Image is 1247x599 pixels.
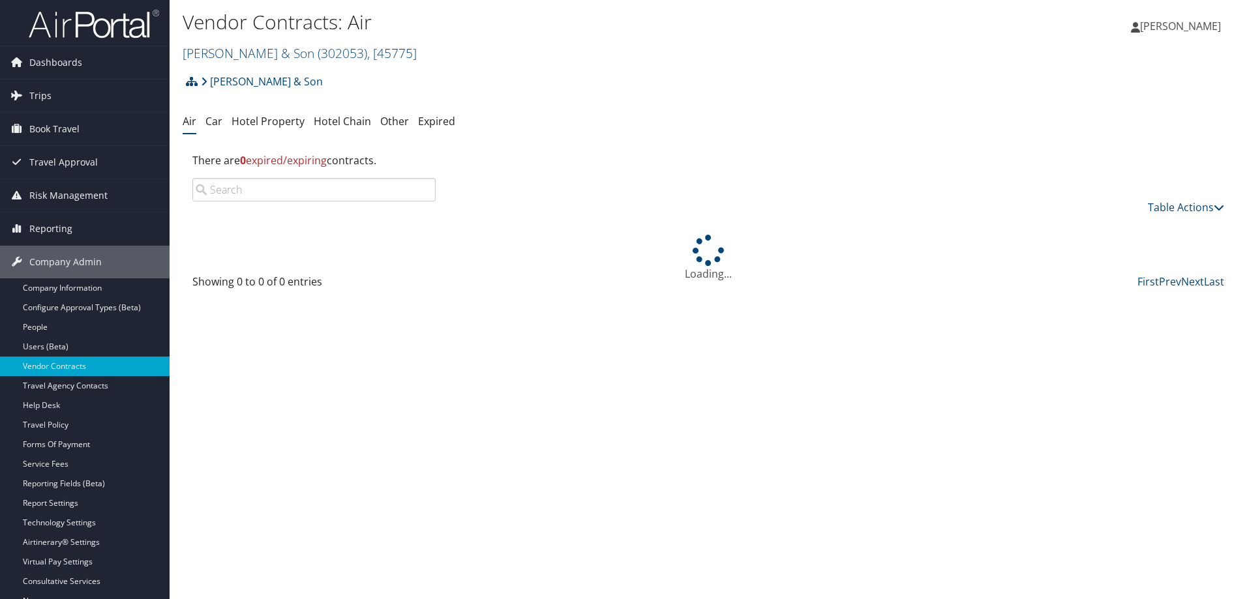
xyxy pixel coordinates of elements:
a: Last [1204,274,1224,289]
a: [PERSON_NAME] [1131,7,1234,46]
a: [PERSON_NAME] & Son [201,68,323,95]
span: Risk Management [29,179,108,212]
h1: Vendor Contracts: Air [183,8,884,36]
span: Company Admin [29,246,102,278]
div: Loading... [183,235,1234,282]
span: Book Travel [29,113,80,145]
div: Showing 0 to 0 of 0 entries [192,274,436,296]
a: Expired [418,114,455,128]
span: Dashboards [29,46,82,79]
span: Reporting [29,212,72,245]
a: Hotel Property [232,114,305,128]
a: Air [183,114,196,128]
a: [PERSON_NAME] & Son [183,44,417,62]
a: First [1137,274,1159,289]
span: expired/expiring [240,153,327,168]
a: Prev [1159,274,1181,289]
img: airportal-logo.png [29,8,159,39]
span: Trips [29,80,52,112]
input: Search [192,178,436,201]
span: Travel Approval [29,146,98,179]
a: Other [380,114,409,128]
a: Hotel Chain [314,114,371,128]
span: , [ 45775 ] [367,44,417,62]
span: ( 302053 ) [318,44,367,62]
div: There are contracts. [183,143,1234,178]
a: Table Actions [1148,200,1224,214]
a: Car [205,114,222,128]
span: [PERSON_NAME] [1140,19,1221,33]
a: Next [1181,274,1204,289]
strong: 0 [240,153,246,168]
